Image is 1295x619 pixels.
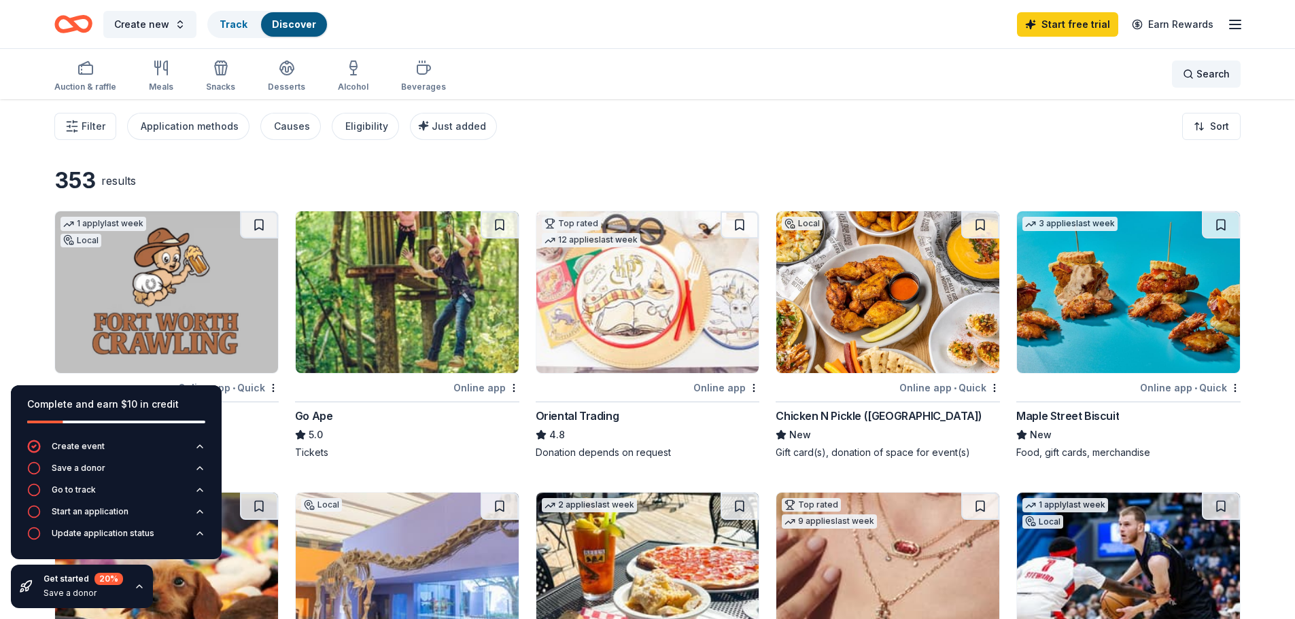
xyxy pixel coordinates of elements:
button: Filter [54,113,116,140]
div: Online app [693,379,759,396]
a: Start free trial [1017,12,1118,37]
div: 9 applies last week [782,514,877,529]
button: Create new [103,11,196,38]
div: Top rated [782,498,841,512]
div: Start an application [52,506,128,517]
span: • [1194,383,1197,393]
div: 20 % [94,573,123,585]
div: Oriental Trading [536,408,619,424]
button: Auction & raffle [54,54,116,99]
span: New [789,427,811,443]
div: Update application status [52,528,154,539]
div: Online app [453,379,519,396]
button: Save a donor [27,461,205,483]
a: Home [54,8,92,40]
span: • [232,383,235,393]
div: 3 applies last week [1022,217,1118,231]
button: Create event [27,440,205,461]
span: Just added [432,120,486,132]
div: Alcohol [338,82,368,92]
div: Snacks [206,82,235,92]
div: Tickets [295,446,519,459]
div: Eligibility [345,118,388,135]
span: 5.0 [309,427,323,443]
span: Create new [114,16,169,33]
div: Online app Quick [899,379,1000,396]
div: Desserts [268,82,305,92]
div: results [101,173,136,189]
div: Donation depends on request [536,446,760,459]
div: Gift card(s), donation of space for event(s) [776,446,1000,459]
button: Go to track [27,483,205,505]
span: 4.8 [549,427,565,443]
button: Application methods [127,113,249,140]
a: Image for Chicken N Pickle (Grand Prairie)LocalOnline app•QuickChicken N Pickle ([GEOGRAPHIC_DATA... [776,211,1000,459]
img: Image for Oriental Trading [536,211,759,373]
div: Create event [52,441,105,452]
div: 353 [54,167,96,194]
button: Causes [260,113,321,140]
img: Image for Chicken N Pickle (Grand Prairie) [776,211,999,373]
div: Go Ape [295,408,333,424]
button: Snacks [206,54,235,99]
a: Discover [272,18,316,30]
a: Image for Oriental TradingTop rated12 applieslast weekOnline appOriental Trading4.8Donation depen... [536,211,760,459]
div: Local [1022,515,1063,529]
span: Sort [1210,118,1229,135]
img: Image for Fort Worth Crawling [55,211,278,373]
div: Top rated [542,217,601,230]
div: Food, gift cards, merchandise [1016,446,1241,459]
div: Chicken N Pickle ([GEOGRAPHIC_DATA]) [776,408,982,424]
div: 2 applies last week [542,498,637,512]
button: Eligibility [332,113,399,140]
a: Earn Rewards [1124,12,1222,37]
a: Image for Maple Street Biscuit3 applieslast weekOnline app•QuickMaple Street BiscuitNewFood, gift... [1016,211,1241,459]
div: Auction & raffle [54,82,116,92]
button: TrackDiscover [207,11,328,38]
div: Get started [44,573,123,585]
div: Application methods [141,118,239,135]
button: Update application status [27,527,205,548]
a: Image for Go ApeOnline appGo Ape5.0Tickets [295,211,519,459]
button: Sort [1182,113,1241,140]
div: Go to track [52,484,96,495]
button: Start an application [27,505,205,527]
button: Just added [410,113,497,140]
div: Save a donor [44,588,123,599]
div: 1 apply last week [61,217,146,231]
span: • [954,383,956,393]
div: 1 apply last week [1022,498,1108,512]
img: Image for Maple Street Biscuit [1017,211,1240,373]
div: Meals [149,82,173,92]
div: Online app Quick [1140,379,1241,396]
button: Alcohol [338,54,368,99]
div: Local [61,234,101,247]
div: Local [782,217,823,230]
button: Meals [149,54,173,99]
div: Complete and earn $10 in credit [27,396,205,412]
img: Image for Go Ape [296,211,519,373]
button: Beverages [401,54,446,99]
button: Search [1172,60,1241,88]
span: Search [1196,66,1230,82]
div: 12 applies last week [542,233,640,247]
a: Track [220,18,247,30]
div: Maple Street Biscuit [1016,408,1119,424]
span: New [1030,427,1052,443]
div: Save a donor [52,463,105,474]
div: Causes [274,118,310,135]
span: Filter [82,118,105,135]
button: Desserts [268,54,305,99]
div: Local [301,498,342,512]
div: Beverages [401,82,446,92]
a: Image for Fort Worth Crawling1 applylast weekLocalOnline app•QuickFort Worth CrawlingNewGift cert... [54,211,279,459]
